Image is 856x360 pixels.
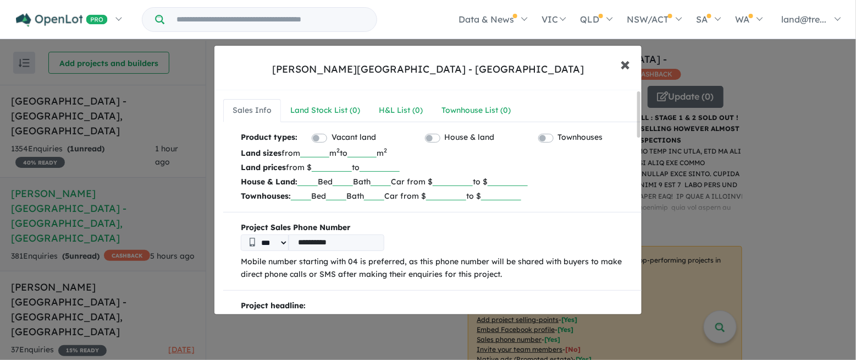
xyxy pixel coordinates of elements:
b: House & Land: [241,177,297,187]
b: Townhouses: [241,191,291,201]
span: land@tre... [782,14,827,25]
div: [PERSON_NAME][GEOGRAPHIC_DATA] - [GEOGRAPHIC_DATA] [272,62,584,77]
sup: 2 [336,146,340,154]
div: Townhouse List ( 0 ) [441,104,511,117]
b: Land sizes [241,148,281,158]
img: Openlot PRO Logo White [16,13,108,27]
span: × [621,52,631,75]
b: Project Sales Phone Number [241,221,637,234]
p: Project headline: [241,299,637,313]
sup: 2 [384,146,387,154]
input: Try estate name, suburb, builder or developer [167,8,374,31]
b: Land prices [241,162,286,172]
p: from $ to [241,160,637,174]
div: Land Stock List ( 0 ) [290,104,360,117]
div: H&L List ( 0 ) [379,104,423,117]
p: Mobile number starting with 04 is preferred, as this phone number will be shared with buyers to m... [241,255,637,282]
label: Vacant land [332,131,376,144]
label: House & land [445,131,495,144]
p: from m to m [241,146,637,160]
div: Sales Info [233,104,272,117]
b: Product types: [241,131,297,146]
p: Bed Bath Car from $ to $ [241,174,637,189]
p: Bed Bath Car from $ to $ [241,189,637,203]
img: Phone icon [250,238,255,247]
label: Townhouses [558,131,603,144]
